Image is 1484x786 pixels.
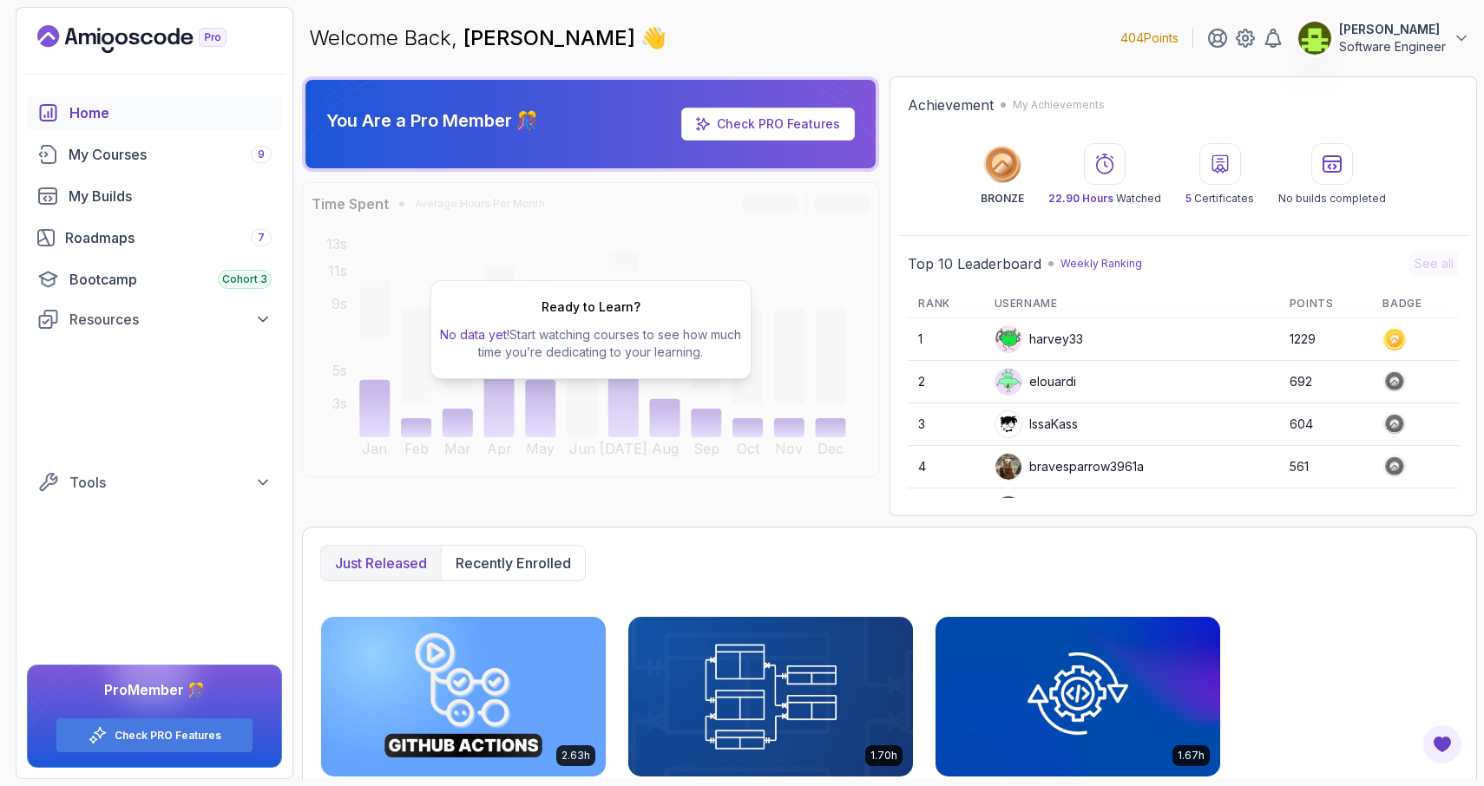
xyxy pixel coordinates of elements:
[908,361,983,403] td: 2
[456,553,571,573] p: Recently enrolled
[1339,21,1446,38] p: [PERSON_NAME]
[1279,361,1373,403] td: 692
[628,617,913,776] img: Database Design & Implementation card
[995,369,1021,395] img: default monster avatar
[1178,749,1205,763] p: 1.67h
[1120,29,1179,47] p: 404 Points
[1297,21,1470,56] button: user profile image[PERSON_NAME]Software Engineer
[1185,192,1192,205] span: 5
[984,290,1279,318] th: Username
[27,467,282,498] button: Tools
[981,192,1024,206] p: BRONZE
[69,186,272,206] div: My Builds
[1339,38,1446,56] p: Software Engineer
[561,749,590,763] p: 2.63h
[995,368,1076,396] div: elouardi
[995,495,1093,523] div: Apply5489
[1279,318,1373,361] td: 1229
[908,253,1041,274] h2: Top 10 Leaderboard
[222,272,267,286] span: Cohort 3
[1048,192,1161,206] p: Watched
[908,488,983,531] td: 5
[995,410,1078,438] div: IssaKass
[870,749,897,763] p: 1.70h
[908,403,983,446] td: 3
[326,108,538,133] p: You Are a Pro Member 🎊
[1013,98,1105,112] p: My Achievements
[1185,192,1254,206] p: Certificates
[440,327,509,342] span: No data yet!
[1279,488,1373,531] td: 416
[69,102,272,123] div: Home
[995,326,1021,352] img: default monster avatar
[1048,192,1113,205] span: 22.90 Hours
[321,546,441,580] button: Just released
[309,24,666,52] p: Welcome Back,
[27,95,282,130] a: home
[441,546,585,580] button: Recently enrolled
[56,717,253,753] button: Check PRO Features
[258,147,265,161] span: 9
[908,95,994,115] h2: Achievement
[717,116,840,131] a: Check PRO Features
[995,496,1021,522] img: user profile image
[27,304,282,335] button: Resources
[908,290,983,318] th: Rank
[1060,257,1142,271] p: Weekly Ranking
[438,326,744,361] p: Start watching courses to see how much time you’re dedicating to your learning.
[995,325,1083,353] div: harvey33
[69,309,272,330] div: Resources
[335,553,427,573] p: Just released
[995,454,1021,480] img: user profile image
[115,729,221,743] a: Check PRO Features
[908,318,983,361] td: 1
[321,617,606,776] img: CI/CD with GitHub Actions card
[65,227,272,248] div: Roadmaps
[1372,290,1459,318] th: Badge
[542,298,640,316] h2: Ready to Learn?
[1298,22,1331,55] img: user profile image
[1279,290,1373,318] th: Points
[27,179,282,213] a: builds
[37,25,266,53] a: Landing page
[1422,724,1463,765] button: Open Feedback Button
[681,108,855,141] a: Check PRO Features
[1409,252,1459,276] button: See all
[640,24,666,52] span: 👋
[27,220,282,255] a: roadmaps
[908,446,983,488] td: 4
[995,411,1021,437] img: user profile image
[995,453,1144,481] div: bravesparrow3961a
[69,472,272,493] div: Tools
[69,269,272,290] div: Bootcamp
[27,262,282,297] a: bootcamp
[1279,403,1373,446] td: 604
[258,231,265,245] span: 7
[69,144,272,165] div: My Courses
[936,617,1220,776] img: Java Integration Testing card
[27,137,282,172] a: courses
[1279,446,1373,488] td: 561
[463,25,640,50] span: [PERSON_NAME]
[1278,192,1386,206] p: No builds completed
